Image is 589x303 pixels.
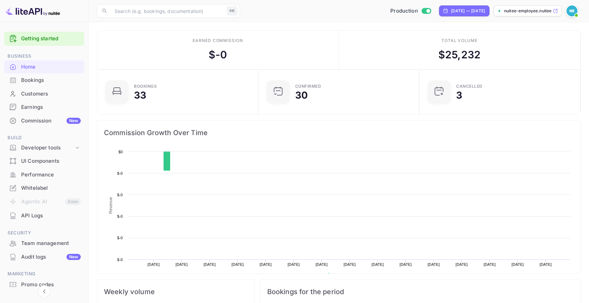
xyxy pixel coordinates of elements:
[227,6,237,15] div: ⌘K
[108,197,113,214] text: Revenue
[4,209,84,222] a: API Logs
[117,193,123,197] text: $-0
[66,118,81,124] div: New
[4,60,84,74] div: Home
[176,262,188,266] text: [DATE]
[4,87,84,101] div: Customers
[38,285,50,298] button: Collapse navigation
[4,278,84,291] a: Promo codes
[21,144,74,152] div: Developer tools
[21,63,81,71] div: Home
[438,47,481,62] div: $ 25,232
[4,142,84,154] div: Developer tools
[21,117,81,125] div: Commission
[4,87,84,100] a: Customers
[316,262,328,266] text: [DATE]
[203,262,216,266] text: [DATE]
[4,114,84,127] a: CommissionNew
[4,155,84,168] div: UI Components
[388,7,434,15] div: Switch to Sandbox mode
[148,262,160,266] text: [DATE]
[134,84,157,88] div: Bookings
[117,258,123,262] text: $-0
[295,84,321,88] div: Confirmed
[540,262,552,266] text: [DATE]
[372,262,384,266] text: [DATE]
[21,90,81,98] div: Customers
[4,155,84,167] a: UI Components
[344,262,356,266] text: [DATE]
[484,262,496,266] text: [DATE]
[456,90,462,100] div: 3
[4,237,84,250] div: Team management
[4,250,84,264] div: Audit logsNew
[4,101,84,113] a: Earnings
[21,240,81,247] div: Team management
[4,237,84,249] a: Team management
[104,127,574,138] span: Commission Growth Over Time
[333,273,351,278] text: Revenue
[110,4,224,18] input: Search (e.g. bookings, documentation)
[4,53,84,60] span: Business
[427,262,440,266] text: [DATE]
[5,5,60,16] img: LiteAPI logo
[4,182,84,194] a: Whitelabel
[4,134,84,142] span: Build
[456,262,468,266] text: [DATE]
[21,281,81,289] div: Promo codes
[512,262,524,266] text: [DATE]
[259,262,272,266] text: [DATE]
[456,84,483,88] div: CANCELLED
[267,286,574,297] span: Bookings for the period
[21,35,81,43] a: Getting started
[21,184,81,192] div: Whitelabel
[4,114,84,128] div: CommissionNew
[4,74,84,86] a: Bookings
[4,250,84,263] a: Audit logsNew
[117,171,123,175] text: $-0
[4,101,84,114] div: Earnings
[231,262,244,266] text: [DATE]
[567,5,577,16] img: nuitee employee
[4,60,84,73] a: Home
[4,229,84,237] span: Security
[451,8,485,14] div: [DATE] — [DATE]
[209,47,227,62] div: $ -0
[118,150,123,154] text: $0
[66,254,81,260] div: New
[21,76,81,84] div: Bookings
[288,262,300,266] text: [DATE]
[4,74,84,87] div: Bookings
[117,236,123,240] text: $-0
[21,253,81,261] div: Audit logs
[21,212,81,220] div: API Logs
[104,286,247,297] span: Weekly volume
[193,38,243,44] div: Earned commission
[4,270,84,278] span: Marketing
[504,8,552,14] p: nuitee-employee.nuitee...
[4,32,84,46] div: Getting started
[4,182,84,195] div: Whitelabel
[21,171,81,179] div: Performance
[390,7,418,15] span: Production
[117,214,123,218] text: $-0
[4,168,84,181] a: Performance
[134,90,146,100] div: 33
[295,90,308,100] div: 30
[441,38,478,44] div: Total volume
[21,157,81,165] div: UI Components
[21,103,81,111] div: Earnings
[399,262,412,266] text: [DATE]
